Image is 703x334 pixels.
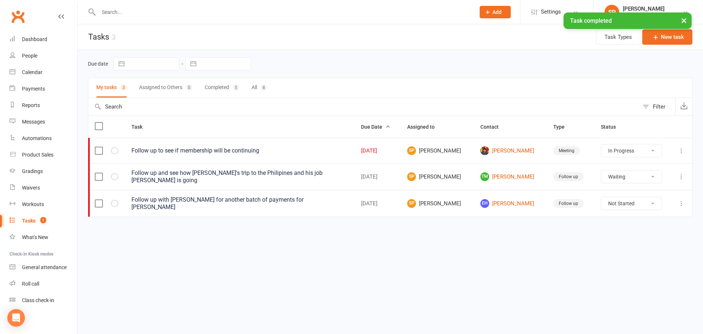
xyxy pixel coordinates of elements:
[642,29,692,45] button: New task
[653,102,665,111] div: Filter
[407,199,467,208] span: [PERSON_NAME]
[407,199,416,208] span: SP
[10,114,77,130] a: Messages
[480,199,540,208] a: EH[PERSON_NAME]
[553,122,573,131] button: Type
[407,146,416,155] span: SP
[10,163,77,180] a: Gradings
[205,78,239,98] button: Completed5
[361,201,394,207] div: [DATE]
[131,124,150,130] span: Task
[131,169,348,184] div: Follow up and see how [PERSON_NAME]'s trip to the Philipines and his job [PERSON_NAME] is going
[553,124,573,130] span: Type
[22,297,54,303] div: Class check-in
[480,122,507,131] button: Contact
[22,69,42,75] div: Calendar
[361,174,394,180] div: [DATE]
[22,185,40,191] div: Waivers
[553,146,580,155] div: Meeting
[407,146,467,155] span: [PERSON_NAME]
[480,6,511,18] button: Add
[261,84,267,91] div: 8
[10,180,77,196] a: Waivers
[22,168,43,174] div: Gradings
[22,36,47,42] div: Dashboard
[7,309,25,327] div: Open Intercom Messenger
[677,12,691,28] button: ×
[553,172,584,181] div: Follow up
[22,135,52,141] div: Automations
[96,7,470,17] input: Search...
[541,4,561,20] span: Settings
[480,146,540,155] a: [PERSON_NAME]
[10,196,77,213] a: Workouts
[623,12,674,19] div: Rising Sun Martial Arts
[22,234,48,240] div: What's New
[10,213,77,229] a: Tasks 1
[10,81,77,97] a: Payments
[480,124,507,130] span: Contact
[22,102,40,108] div: Reports
[22,86,45,92] div: Payments
[480,146,489,155] img: Dhven Shah
[22,152,53,158] div: Product Sales
[601,124,624,130] span: Status
[9,7,27,26] a: Clubworx
[112,33,116,41] div: 3
[361,124,390,130] span: Due Date
[22,281,39,287] div: Roll call
[88,61,108,67] label: Due date
[131,147,348,154] div: Follow up to see if membership will be continuing
[10,64,77,81] a: Calendar
[22,53,37,59] div: People
[553,199,584,208] div: Follow up
[78,24,116,49] h1: Tasks
[10,97,77,114] a: Reports
[639,98,675,115] button: Filter
[480,199,489,208] span: EH
[623,5,674,12] div: [PERSON_NAME]
[407,124,443,130] span: Assigned to
[22,264,67,270] div: General attendance
[10,259,77,276] a: General attendance kiosk mode
[10,31,77,48] a: Dashboard
[10,48,77,64] a: People
[361,122,390,131] button: Due Date
[186,84,192,91] div: 0
[88,98,639,115] input: Search
[407,172,416,181] span: SP
[131,122,150,131] button: Task
[22,119,45,125] div: Messages
[10,292,77,309] a: Class kiosk mode
[22,218,36,224] div: Tasks
[96,78,127,98] button: My tasks3
[139,78,192,98] button: Assigned to Others0
[233,84,239,91] div: 5
[361,148,394,154] div: [DATE]
[10,130,77,147] a: Automations
[596,29,640,45] button: Task Types
[407,172,467,181] span: [PERSON_NAME]
[120,84,127,91] div: 3
[605,5,619,19] div: SP
[10,276,77,292] a: Roll call
[563,12,692,29] div: Task completed
[40,217,46,223] span: 1
[22,201,44,207] div: Workouts
[492,9,502,15] span: Add
[480,172,540,181] a: TM[PERSON_NAME]
[10,147,77,163] a: Product Sales
[252,78,267,98] button: All8
[10,229,77,246] a: What's New
[480,172,489,181] span: TM
[407,122,443,131] button: Assigned to
[131,196,348,211] div: Follow up with [PERSON_NAME] for another batch of payments for [PERSON_NAME]
[601,122,624,131] button: Status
